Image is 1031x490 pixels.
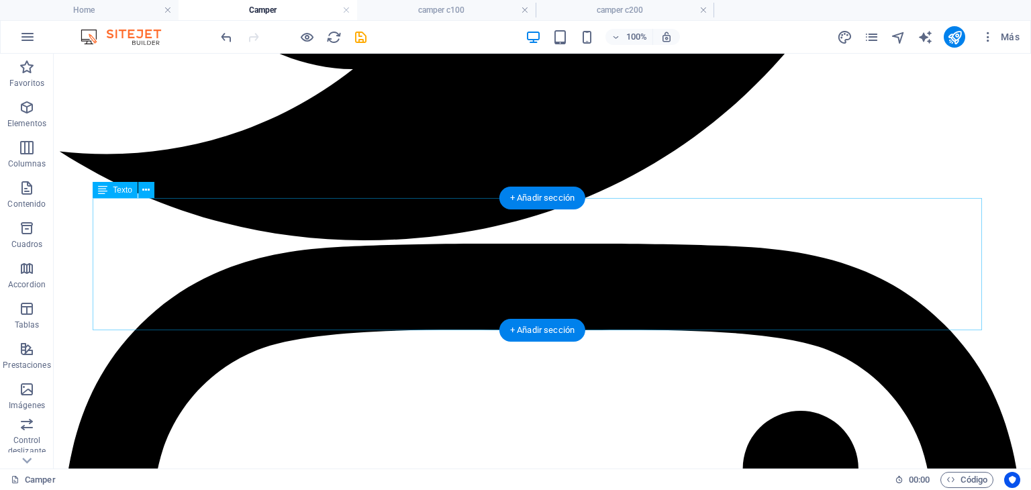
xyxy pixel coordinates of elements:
[944,26,965,48] button: publish
[863,29,879,45] button: pages
[499,187,585,209] div: + Añadir sección
[837,30,852,45] i: Diseño (Ctrl+Alt+Y)
[917,29,933,45] button: text_generator
[895,472,930,488] h6: Tiempo de la sesión
[352,29,369,45] button: save
[918,475,920,485] span: :
[940,472,993,488] button: Código
[218,29,234,45] button: undo
[11,472,56,488] a: Haz clic para cancelar la selección y doble clic para abrir páginas
[605,29,653,45] button: 100%
[891,30,906,45] i: Navegador
[8,158,46,169] p: Columnas
[536,3,714,17] h4: camper c200
[626,29,647,45] h6: 100%
[1004,472,1020,488] button: Usercentrics
[113,186,132,194] span: Texto
[9,78,44,89] p: Favoritos
[3,360,50,371] p: Prestaciones
[947,30,963,45] i: Publicar
[353,30,369,45] i: Guardar (Ctrl+S)
[836,29,852,45] button: design
[946,472,987,488] span: Código
[499,319,585,342] div: + Añadir sección
[219,30,234,45] i: Deshacer: Cambiar texto (Ctrl+Z)
[976,26,1025,48] button: Más
[981,30,1020,44] span: Más
[890,29,906,45] button: navigator
[77,29,178,45] img: Editor Logo
[11,239,43,250] p: Cuadros
[179,3,357,17] h4: Camper
[8,279,46,290] p: Accordion
[357,3,536,17] h4: camper c100
[15,320,40,330] p: Tablas
[7,118,46,129] p: Elementos
[7,199,46,209] p: Contenido
[918,30,933,45] i: AI Writer
[909,472,930,488] span: 00 00
[326,29,342,45] button: reload
[9,400,45,411] p: Imágenes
